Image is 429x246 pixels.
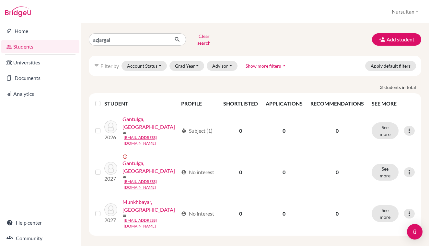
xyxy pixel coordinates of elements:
[1,40,79,53] a: Students
[181,211,186,216] span: account_circle
[100,63,119,69] span: Filter by
[365,61,416,71] button: Apply default filters
[104,216,117,224] p: 2027
[124,135,178,146] a: [EMAIL_ADDRESS][DOMAIN_NAME]
[262,96,307,111] th: APPLICATIONS
[219,194,262,233] td: 0
[122,175,126,179] span: mail
[104,133,117,141] p: 2026
[372,205,399,222] button: See more
[122,159,178,175] a: Gantulga, [GEOGRAPHIC_DATA]
[1,87,79,100] a: Analytics
[219,150,262,194] td: 0
[372,33,421,46] button: Add student
[219,96,262,111] th: SHORTLISTED
[186,31,222,48] button: Clear search
[1,232,79,245] a: Community
[310,210,364,218] p: 0
[122,131,126,135] span: mail
[122,214,126,218] span: mail
[5,6,31,17] img: Bridge-U
[207,61,238,71] button: Advisor
[89,33,169,46] input: Find student by name...
[310,168,364,176] p: 0
[246,63,281,69] span: Show more filters
[124,179,178,190] a: [EMAIL_ADDRESS][DOMAIN_NAME]
[124,218,178,229] a: [EMAIL_ADDRESS][DOMAIN_NAME]
[310,127,364,135] p: 0
[307,96,368,111] th: RECOMMENDATIONS
[169,61,204,71] button: Grad Year
[380,84,384,91] strong: 3
[181,128,186,133] span: local_library
[104,175,117,183] p: 2027
[1,216,79,229] a: Help center
[262,111,307,150] td: 0
[262,150,307,194] td: 0
[122,198,178,214] a: Munkhbayar, [GEOGRAPHIC_DATA]
[94,63,99,68] i: filter_list
[372,164,399,181] button: See more
[372,122,399,139] button: See more
[181,210,214,218] div: No interest
[368,96,419,111] th: SEE MORE
[181,170,186,175] span: account_circle
[407,224,423,240] div: Open Intercom Messenger
[219,111,262,150] td: 0
[1,56,79,69] a: Universities
[240,61,293,71] button: Show more filtersarrow_drop_up
[281,62,287,69] i: arrow_drop_up
[104,162,117,175] img: Gantulga, Azjargal
[104,96,177,111] th: STUDENT
[389,6,421,18] button: Nursultan
[122,154,129,159] span: error_outline
[262,194,307,233] td: 0
[1,25,79,38] a: Home
[1,72,79,84] a: Documents
[122,61,167,71] button: Account Status
[181,168,214,176] div: No interest
[104,203,117,216] img: Munkhbayar, Azjargal
[384,84,421,91] span: students in total
[122,115,178,131] a: Gantulga, [GEOGRAPHIC_DATA]
[181,127,213,135] div: Subject (1)
[104,120,117,133] img: Gantulga, Azjargal
[177,96,219,111] th: PROFILE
